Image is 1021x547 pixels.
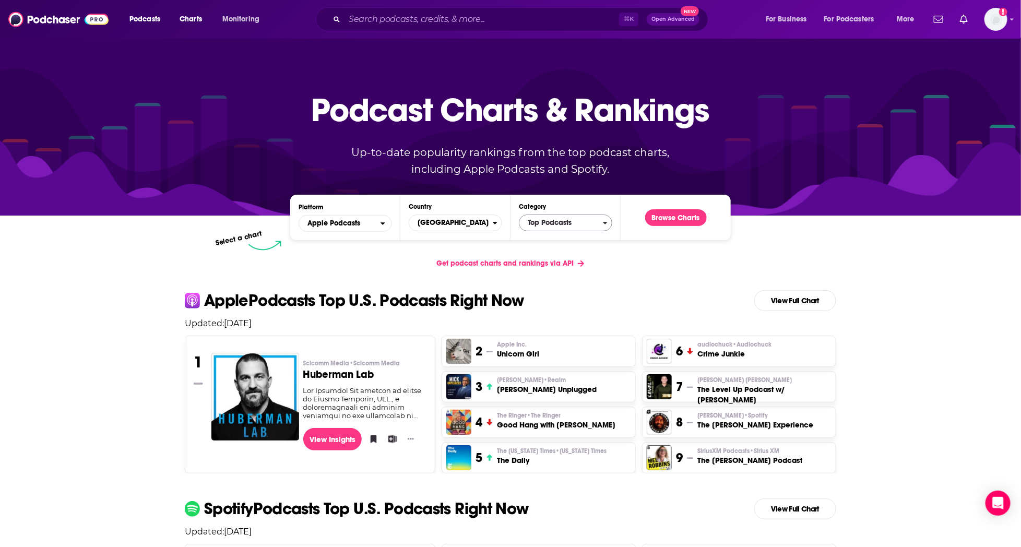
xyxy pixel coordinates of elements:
[215,11,273,28] button: open menu
[754,498,836,519] a: View Full Chart
[758,11,820,28] button: open menu
[409,215,502,231] button: Countries
[497,376,597,395] a: [PERSON_NAME]•Realm[PERSON_NAME] Unplugged
[312,76,710,144] p: Podcast Charts & Rankings
[697,411,813,420] p: Joe Rogan • Spotify
[497,376,566,384] span: [PERSON_NAME]
[766,12,807,27] span: For Business
[176,527,845,537] p: Updated: [DATE]
[984,8,1007,31] span: Logged in as rowan.sullivan
[497,455,607,466] h3: The Daily
[222,12,259,27] span: Monitoring
[8,9,109,29] img: Podchaser - Follow, Share and Rate Podcasts
[215,229,263,247] p: Select a chart
[326,7,718,31] div: Search podcasts, credits, & more...
[299,215,392,232] h2: Platforms
[446,374,471,399] img: Mick Unplugged
[185,293,200,308] img: apple Icon
[476,414,482,430] h3: 4
[681,6,699,16] span: New
[446,339,471,364] img: Unicorn Girl
[647,339,672,364] img: Crime Junkie
[647,374,672,399] img: The Level Up Podcast w/ Paul Alex
[732,341,771,348] span: • Audiochuck
[817,11,889,28] button: open menu
[519,214,603,232] span: Top Podcasts
[697,384,832,405] h3: The Level Up Podcast w/ [PERSON_NAME]
[676,450,683,466] h3: 9
[697,340,771,359] a: audiochuck•AudiochuckCrime Junkie
[211,353,299,441] a: Huberman Lab
[984,8,1007,31] img: User Profile
[619,13,638,26] span: ⌘ K
[986,491,1011,516] div: Open Intercom Messenger
[697,376,792,384] span: [PERSON_NAME] [PERSON_NAME]
[211,353,299,440] a: Huberman Lab
[303,359,427,367] p: Scicomm Media • Scicomm Media
[497,349,539,359] h3: Unicorn Girl
[248,241,281,251] img: select arrow
[497,384,597,395] h3: [PERSON_NAME] Unplugged
[697,420,813,430] h3: The [PERSON_NAME] Experience
[930,10,947,28] a: Show notifications dropdown
[497,411,615,420] p: The Ringer • The Ringer
[697,447,802,466] a: SiriusXM Podcasts•Sirius XMThe [PERSON_NAME] Podcast
[676,414,683,430] h3: 8
[744,412,768,419] span: • Spotify
[497,447,607,455] span: The [US_STATE] Times
[303,359,400,367] span: Scicomm Media
[984,8,1007,31] button: Show profile menu
[889,11,928,28] button: open menu
[194,353,203,372] h3: 1
[497,340,539,349] p: Apple Inc.
[366,431,376,447] button: Bookmark Podcast
[446,445,471,470] img: The Daily
[555,447,607,455] span: • [US_STATE] Times
[697,349,771,359] h3: Crime Junkie
[519,215,612,231] button: Categories
[446,410,471,435] img: Good Hang with Amy Poehler
[697,447,779,455] span: SiriusXM Podcasts
[350,360,400,367] span: • Scicomm Media
[476,450,482,466] h3: 5
[385,431,395,447] button: Add to List
[497,376,597,384] p: Mick Hunt • Realm
[345,11,619,28] input: Search podcasts, credits, & more...
[697,447,802,455] p: SiriusXM Podcasts • Sirius XM
[331,144,690,177] p: Up-to-date popularity rankings from the top podcast charts, including Apple Podcasts and Spotify.
[303,370,427,380] h3: Huberman Lab
[180,12,202,27] span: Charts
[647,410,672,435] img: The Joe Rogan Experience
[676,379,683,395] h3: 7
[204,501,529,517] p: Spotify Podcasts Top U.S. Podcasts Right Now
[185,501,200,516] img: spotify Icon
[697,340,771,349] span: audiochuck
[497,340,527,349] span: Apple Inc.
[497,447,607,455] p: The New York Times • New York Times
[409,214,493,232] span: [GEOGRAPHIC_DATA]
[303,428,362,450] a: View Insights
[651,17,695,22] span: Open Advanced
[645,209,707,226] button: Browse Charts
[303,386,427,420] div: Lor Ipsumdol Sit ametcon ad elitse do Eiusmo Temporin, Ut.L., e doloremagnaali eni adminim veniam...
[697,376,832,405] a: [PERSON_NAME] [PERSON_NAME]The Level Up Podcast w/ [PERSON_NAME]
[676,343,683,359] h3: 6
[647,445,672,470] img: The Mel Robbins Podcast
[647,13,699,26] button: Open AdvancedNew
[497,411,615,430] a: The Ringer•The RingerGood Hang with [PERSON_NAME]
[497,420,615,430] h3: Good Hang with [PERSON_NAME]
